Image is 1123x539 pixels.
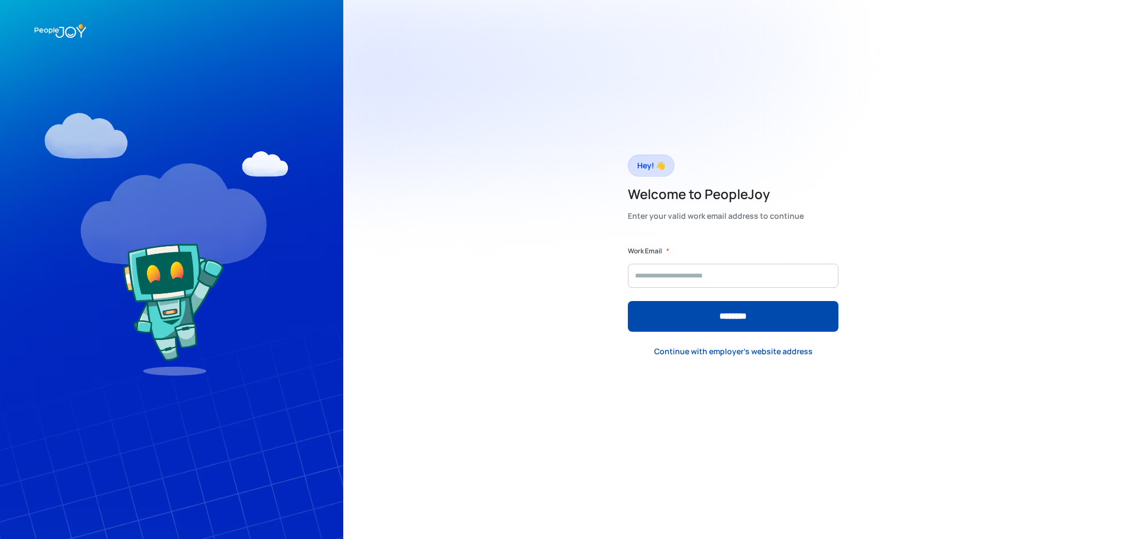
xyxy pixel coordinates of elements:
h2: Welcome to PeopleJoy [628,185,804,203]
a: Continue with employer's website address [645,340,821,362]
div: Continue with employer's website address [654,346,813,357]
div: Hey! 👋 [637,158,665,173]
div: Enter your valid work email address to continue [628,208,804,224]
label: Work Email [628,246,662,257]
form: Form [628,246,838,332]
